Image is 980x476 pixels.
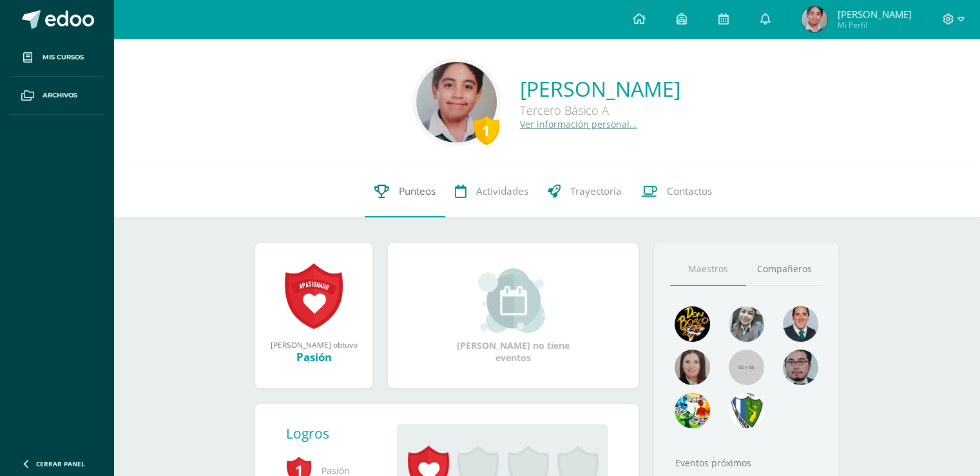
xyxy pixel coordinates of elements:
span: Mis cursos [43,52,84,63]
a: Compañeros [746,253,822,286]
div: 1 [474,115,499,145]
img: bd6a314b040090d8931c5c3b1fa8c8dc.png [802,6,827,32]
a: Archivos [10,77,103,115]
img: eec80b72a0218df6e1b0c014193c2b59.png [783,306,818,342]
a: Punteos [365,166,445,217]
a: Mis cursos [10,39,103,77]
a: Maestros [670,253,746,286]
img: a43eca2235894a1cc1b3d6ce2f11d98a.png [675,393,710,428]
img: 29fc2a48271e3f3676cb2cb292ff2552.png [675,306,710,342]
div: Tercero Básico A [520,103,680,118]
a: Ver información personal... [520,118,637,130]
img: 6e7c8ff660ca3d407ab6d57b0593547c.png [729,393,764,428]
a: Trayectoria [538,166,631,217]
img: 45bd7986b8947ad7e5894cbc9b781108.png [729,306,764,342]
span: Cerrar panel [36,459,85,468]
div: Eventos próximos [670,457,822,469]
a: Actividades [445,166,538,217]
div: Logros [286,424,387,442]
div: Pasión [268,350,360,364]
span: Trayectoria [570,184,622,198]
span: Punteos [399,184,436,198]
span: Actividades [476,184,528,198]
img: d0e54f245e8330cebada5b5b95708334.png [783,350,818,385]
a: [PERSON_NAME] [520,75,680,103]
span: Archivos [43,90,77,101]
div: [PERSON_NAME] no tiene eventos [449,268,578,364]
span: Contactos [667,184,712,198]
img: 55x55 [729,350,764,385]
img: 19783ca69f0b8c43482368dc120bf9df.png [416,62,497,143]
div: [PERSON_NAME] obtuvo [268,339,360,350]
span: [PERSON_NAME] [837,8,911,21]
a: Contactos [631,166,722,217]
img: event_small.png [478,268,548,333]
img: 67c3d6f6ad1c930a517675cdc903f95f.png [675,350,710,385]
span: Mi Perfil [837,19,911,30]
